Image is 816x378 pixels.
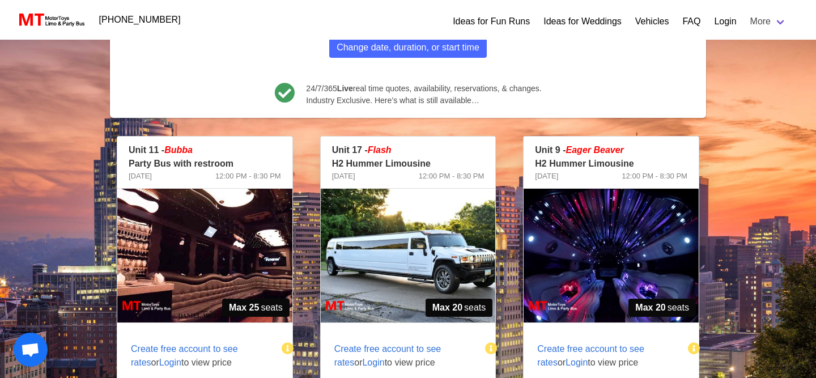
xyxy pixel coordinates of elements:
[426,299,493,317] span: seats
[368,145,392,155] em: Flash
[362,358,384,367] span: Login
[566,145,624,155] em: Eager Beaver
[453,15,530,28] a: Ideas for Fun Runs
[329,37,487,58] button: Change date, duration, or start time
[535,157,687,171] p: H2 Hummer Limousine
[432,301,462,315] strong: Max 20
[222,299,290,317] span: seats
[16,12,86,28] img: MotorToys Logo
[337,84,353,93] b: Live
[321,189,496,322] img: 17%2001.jpg
[682,15,700,28] a: FAQ
[337,41,479,54] span: Change date, duration, or start time
[14,333,48,367] div: Open chat
[543,15,622,28] a: Ideas for Weddings
[332,143,484,157] p: Unit 17 -
[635,301,665,315] strong: Max 20
[229,301,259,315] strong: Max 25
[743,10,793,33] a: More
[129,157,281,171] p: Party Bus with restroom
[131,344,238,367] span: Create free account to see rates
[535,143,687,157] p: Unit 9 -
[535,171,558,182] span: [DATE]
[332,171,355,182] span: [DATE]
[622,171,687,182] span: 12:00 PM - 8:30 PM
[419,171,484,182] span: 12:00 PM - 8:30 PM
[334,344,441,367] span: Create free account to see rates
[332,157,484,171] p: H2 Hummer Limousine
[215,171,281,182] span: 12:00 PM - 8:30 PM
[117,189,292,322] img: 11%2002.jpg
[566,358,588,367] span: Login
[537,344,644,367] span: Create free account to see rates
[306,95,541,107] span: Industry Exclusive. Here’s what is still available…
[306,83,541,95] span: 24/7/365 real time quotes, availability, reservations, & changes.
[628,299,696,317] span: seats
[524,189,699,322] img: 09%2002.jpg
[159,358,181,367] span: Login
[92,9,188,31] a: [PHONE_NUMBER]
[129,143,281,157] p: Unit 11 -
[635,15,669,28] a: Vehicles
[164,145,193,155] em: Bubba
[714,15,736,28] a: Login
[129,171,152,182] span: [DATE]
